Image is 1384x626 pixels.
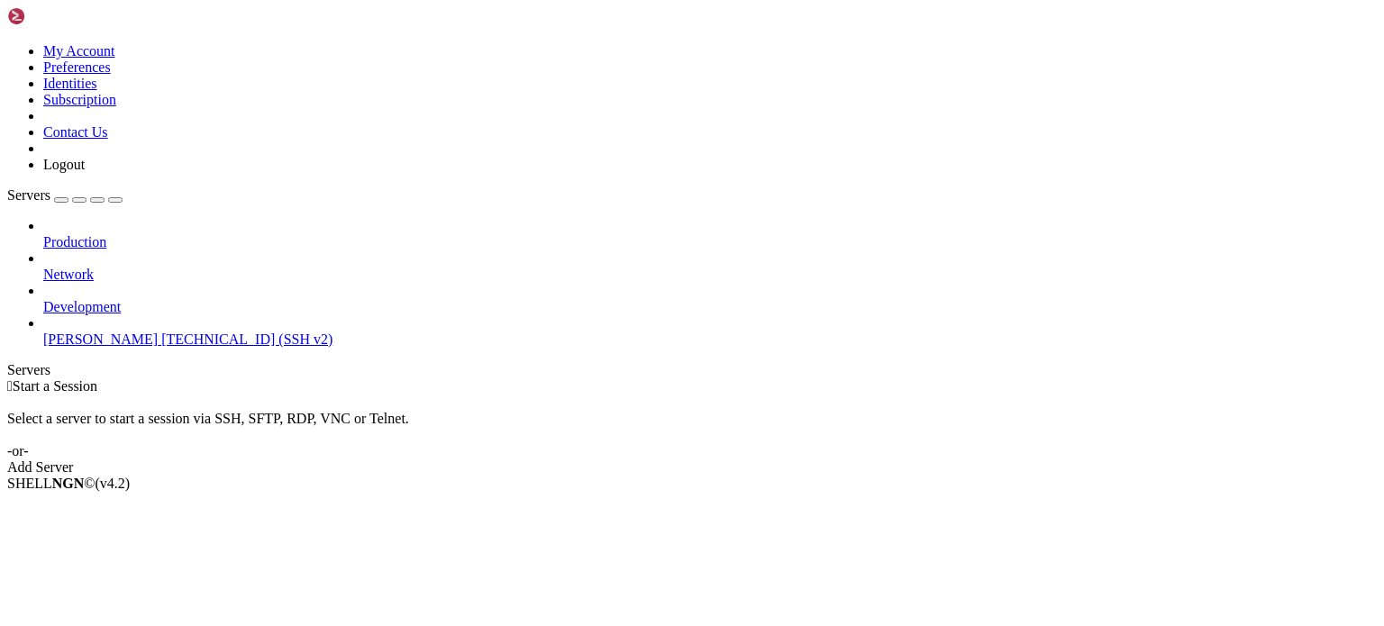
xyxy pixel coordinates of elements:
[43,267,94,282] span: Network
[7,7,111,25] img: Shellngn
[43,267,1377,283] a: Network
[43,124,108,140] a: Contact Us
[43,331,158,347] span: [PERSON_NAME]
[7,378,13,394] span: 
[43,43,115,59] a: My Account
[43,76,97,91] a: Identities
[43,299,121,314] span: Development
[43,250,1377,283] li: Network
[43,315,1377,348] li: [PERSON_NAME] [TECHNICAL_ID] (SSH v2)
[43,234,106,249] span: Production
[43,218,1377,250] li: Production
[7,476,130,491] span: SHELL ©
[43,331,1377,348] a: [PERSON_NAME] [TECHNICAL_ID] (SSH v2)
[7,187,123,203] a: Servers
[96,476,131,491] span: 4.2.0
[43,283,1377,315] li: Development
[7,459,1377,476] div: Add Server
[43,157,85,172] a: Logout
[7,362,1377,378] div: Servers
[43,234,1377,250] a: Production
[43,59,111,75] a: Preferences
[7,395,1377,459] div: Select a server to start a session via SSH, SFTP, RDP, VNC or Telnet. -or-
[161,331,332,347] span: [TECHNICAL_ID] (SSH v2)
[52,476,85,491] b: NGN
[43,299,1377,315] a: Development
[43,92,116,107] a: Subscription
[13,378,97,394] span: Start a Session
[7,187,50,203] span: Servers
